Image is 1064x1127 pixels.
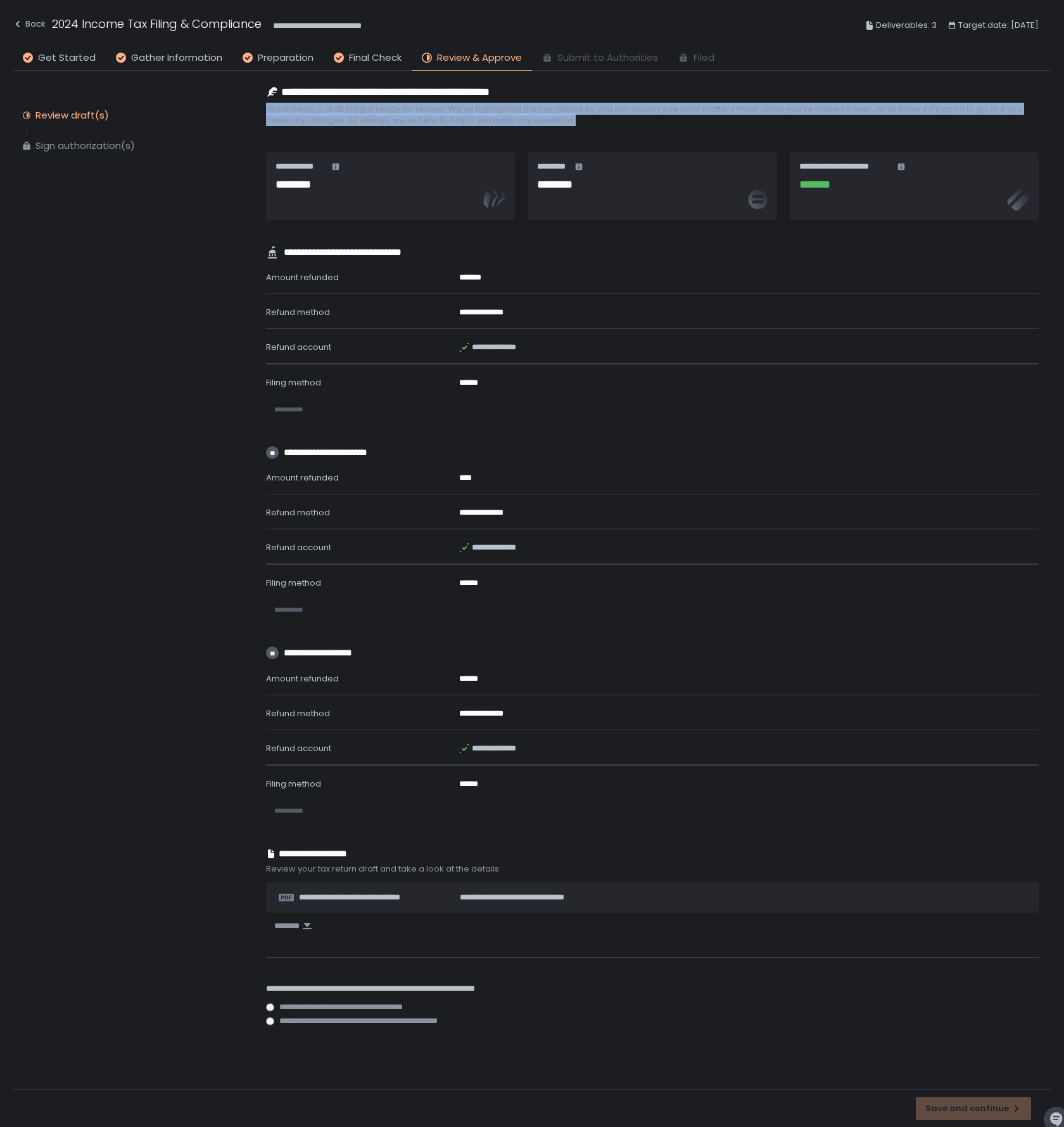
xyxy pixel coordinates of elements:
[266,103,1039,126] span: Great news, a draft filing is ready for review! We've highlighted the key details so you can quic...
[557,51,658,65] span: Submit to Authorities
[266,472,339,484] span: Amount refunded
[131,51,222,65] span: Gather Information
[876,18,937,33] span: Deliverables: 3
[266,341,331,353] span: Refund account
[437,51,522,65] span: Review & Approve
[266,778,321,790] span: Filing method
[693,51,714,65] span: Filed
[35,109,109,122] div: Review draft(s)
[13,15,46,36] button: Back
[13,16,46,32] div: Back
[266,271,339,283] span: Amount refunded
[35,139,135,152] div: Sign authorization(s)
[266,577,321,589] span: Filing method
[258,51,313,65] span: Preparation
[266,306,330,318] span: Refund method
[266,541,331,553] span: Refund account
[52,15,262,32] h1: 2024 Income Tax Filing & Compliance
[266,506,330,518] span: Refund method
[349,51,402,65] span: Final Check
[266,377,321,389] span: Filing method
[266,863,1039,875] span: Review your tax return draft and take a look at the details
[958,18,1039,33] span: Target date: [DATE]
[266,742,331,754] span: Refund account
[38,51,96,65] span: Get Started
[266,673,339,685] span: Amount refunded
[266,707,330,719] span: Refund method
